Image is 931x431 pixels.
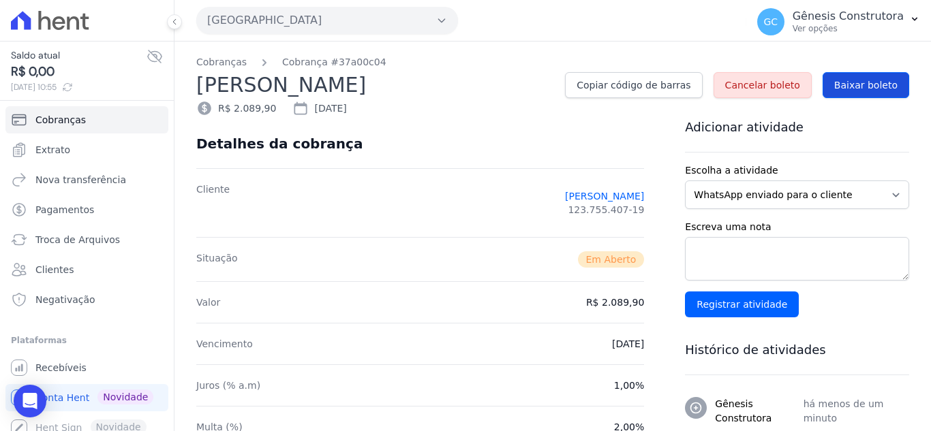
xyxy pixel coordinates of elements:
[196,379,260,392] dt: Juros (% a.m)
[578,251,645,268] span: Em Aberto
[612,337,644,351] dd: [DATE]
[196,182,230,223] dt: Cliente
[196,7,458,34] button: [GEOGRAPHIC_DATA]
[292,100,346,116] div: [DATE]
[5,384,168,411] a: Conta Hent Novidade
[565,189,644,203] a: [PERSON_NAME]
[685,342,909,358] h3: Histórico de atividades
[196,135,363,152] div: Detalhes da cobrança
[282,55,386,69] a: Cobrança #37a00c04
[614,379,644,392] dd: 1,00%
[5,136,168,163] a: Extrato
[804,397,909,426] p: há menos de um minuto
[685,163,909,178] label: Escolha a atividade
[97,389,153,404] span: Novidade
[714,72,812,98] a: Cancelar boleto
[5,256,168,283] a: Clientes
[196,296,220,309] dt: Valor
[11,63,147,81] span: R$ 0,00
[14,385,46,417] div: Open Intercom Messenger
[715,397,803,426] h3: Gênesis Construtora
[793,23,904,34] p: Ver opções
[196,337,253,351] dt: Vencimento
[196,55,247,69] a: Cobranças
[725,78,800,92] span: Cancelar boleto
[35,143,70,157] span: Extrato
[685,291,799,317] input: Registrar atividade
[685,220,909,234] label: Escreva uma nota
[196,69,554,100] h2: [PERSON_NAME]
[568,203,644,217] span: 123.755.407-19
[196,100,276,116] div: R$ 2.089,90
[586,296,644,309] dd: R$ 2.089,90
[763,17,778,27] span: GC
[823,72,909,98] a: Baixar boleto
[5,226,168,253] a: Troca de Arquivos
[35,263,74,276] span: Clientes
[35,293,95,306] span: Negativação
[35,203,94,217] span: Pagamentos
[5,106,168,133] a: Cobranças
[11,81,147,93] span: [DATE] 10:55
[577,78,690,92] span: Copiar código de barras
[5,354,168,381] a: Recebíveis
[834,78,898,92] span: Baixar boleto
[5,286,168,313] a: Negativação
[565,72,702,98] a: Copiar código de barras
[35,113,86,127] span: Cobranças
[196,251,238,268] dt: Situação
[5,166,168,193] a: Nova transferência
[5,196,168,223] a: Pagamentos
[35,391,89,404] span: Conta Hent
[11,48,147,63] span: Saldo atual
[793,10,904,23] p: Gênesis Construtora
[35,361,87,374] span: Recebíveis
[746,3,931,41] button: GC Gênesis Construtora Ver opções
[11,332,163,349] div: Plataformas
[35,233,120,246] span: Troca de Arquivos
[685,119,909,135] h3: Adicionar atividade
[35,173,126,187] span: Nova transferência
[196,55,909,69] nav: Breadcrumb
